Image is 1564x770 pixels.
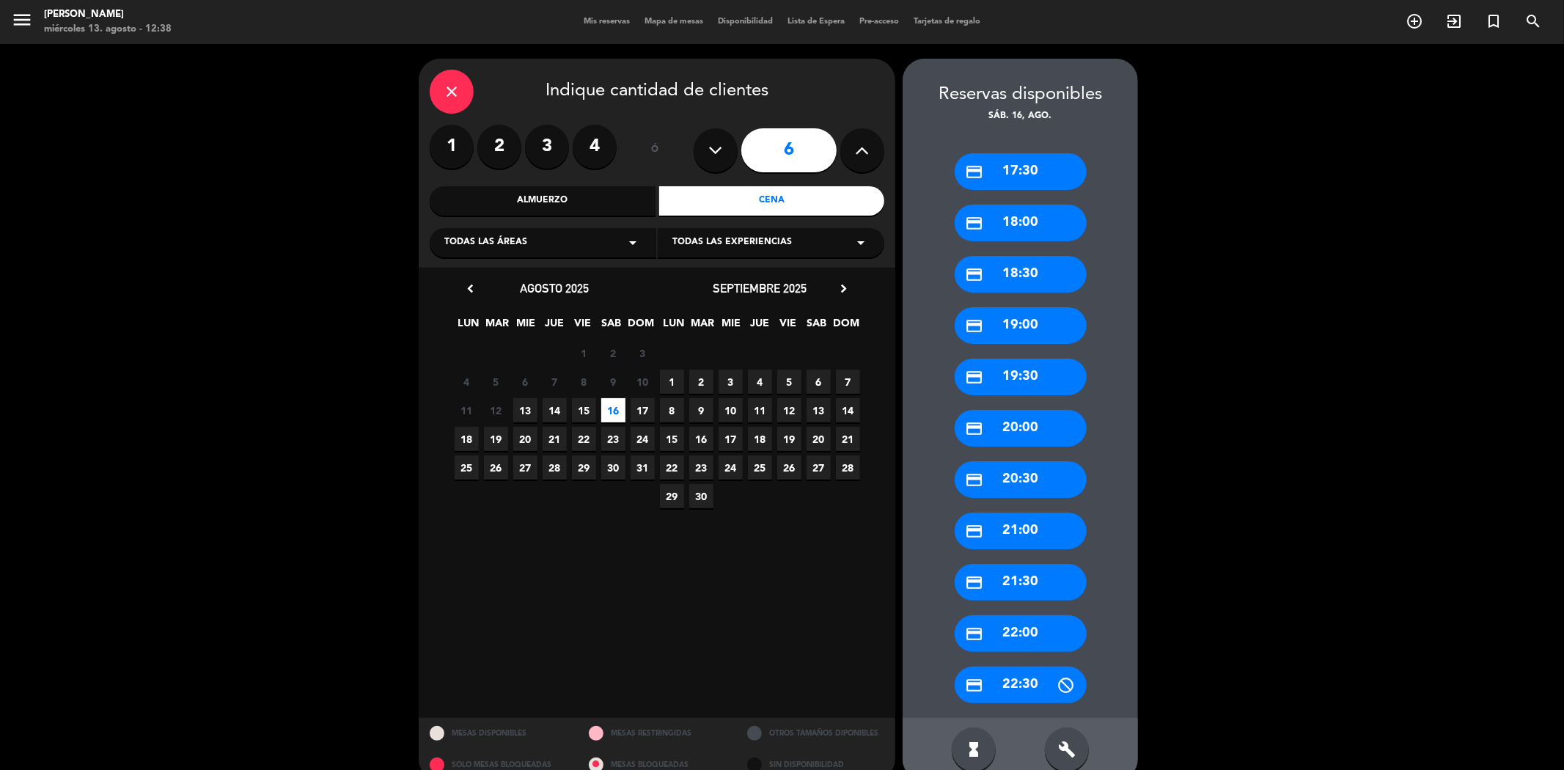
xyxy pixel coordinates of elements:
label: 4 [573,125,617,169]
span: 3 [631,341,655,365]
span: 29 [660,484,684,508]
div: 17:30 [955,153,1087,190]
i: credit_card [966,676,984,694]
span: agosto 2025 [520,281,589,296]
div: 20:30 [955,461,1087,498]
span: SAB [600,315,624,339]
div: Reservas disponibles [903,81,1138,109]
span: 9 [689,398,713,422]
div: OTROS TAMAÑOS DIPONIBLES [736,718,895,749]
span: 22 [660,455,684,480]
div: 19:00 [955,307,1087,344]
i: credit_card [966,214,984,232]
span: MAR [691,315,715,339]
span: 19 [484,427,508,451]
span: MIE [719,315,744,339]
i: arrow_drop_down [852,234,870,252]
span: 16 [601,398,625,422]
i: credit_card [966,419,984,438]
div: MESAS RESTRINGIDAS [578,718,737,749]
div: miércoles 13. agosto - 12:38 [44,22,172,37]
div: [PERSON_NAME] [44,7,172,22]
span: 25 [748,455,772,480]
span: 23 [601,427,625,451]
span: VIE [777,315,801,339]
span: 26 [777,455,801,480]
i: close [443,83,460,100]
span: 13 [513,398,537,422]
span: Todas las experiencias [672,235,792,250]
span: 14 [543,398,567,422]
span: 10 [631,370,655,394]
span: Lista de Espera [780,18,852,26]
div: 22:00 [955,615,1087,652]
i: hourglass_full [965,741,983,758]
span: 22 [572,427,596,451]
span: 7 [836,370,860,394]
span: 28 [543,455,567,480]
span: Todas las áreas [444,235,527,250]
label: 2 [477,125,521,169]
i: credit_card [966,368,984,386]
i: chevron_right [836,281,851,296]
span: 2 [601,341,625,365]
span: 21 [836,427,860,451]
span: 21 [543,427,567,451]
span: 7 [543,370,567,394]
div: Almuerzo [430,186,656,216]
span: 10 [719,398,743,422]
span: 29 [572,455,596,480]
span: 24 [631,427,655,451]
span: 11 [455,398,479,422]
span: septiembre 2025 [713,281,807,296]
span: 1 [572,341,596,365]
span: MAR [485,315,510,339]
i: credit_card [966,522,984,540]
span: 27 [807,455,831,480]
span: 11 [748,398,772,422]
i: credit_card [966,471,984,489]
span: Mis reservas [576,18,637,26]
span: 18 [748,427,772,451]
span: 17 [719,427,743,451]
span: LUN [662,315,686,339]
span: 31 [631,455,655,480]
span: 30 [601,455,625,480]
span: 24 [719,455,743,480]
span: 15 [660,427,684,451]
span: 2 [689,370,713,394]
span: 20 [513,427,537,451]
i: credit_card [966,625,984,643]
span: DOM [628,315,653,339]
span: Disponibilidad [711,18,780,26]
span: 27 [513,455,537,480]
i: menu [11,9,33,31]
div: 18:30 [955,256,1087,293]
i: build [1058,741,1076,758]
label: 3 [525,125,569,169]
span: 26 [484,455,508,480]
label: 1 [430,125,474,169]
i: credit_card [966,163,984,181]
span: 16 [689,427,713,451]
span: JUE [543,315,567,339]
div: 21:30 [955,564,1087,601]
div: 20:00 [955,410,1087,447]
i: credit_card [966,317,984,335]
span: 28 [836,455,860,480]
span: SAB [805,315,829,339]
span: 19 [777,427,801,451]
div: Indique cantidad de clientes [430,70,884,114]
span: 20 [807,427,831,451]
i: search [1524,12,1542,30]
span: VIE [571,315,595,339]
div: 19:30 [955,359,1087,395]
i: chevron_left [463,281,478,296]
span: 18 [455,427,479,451]
span: 1 [660,370,684,394]
span: 4 [748,370,772,394]
i: arrow_drop_down [624,234,642,252]
i: exit_to_app [1445,12,1463,30]
span: 8 [660,398,684,422]
i: add_circle_outline [1406,12,1423,30]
